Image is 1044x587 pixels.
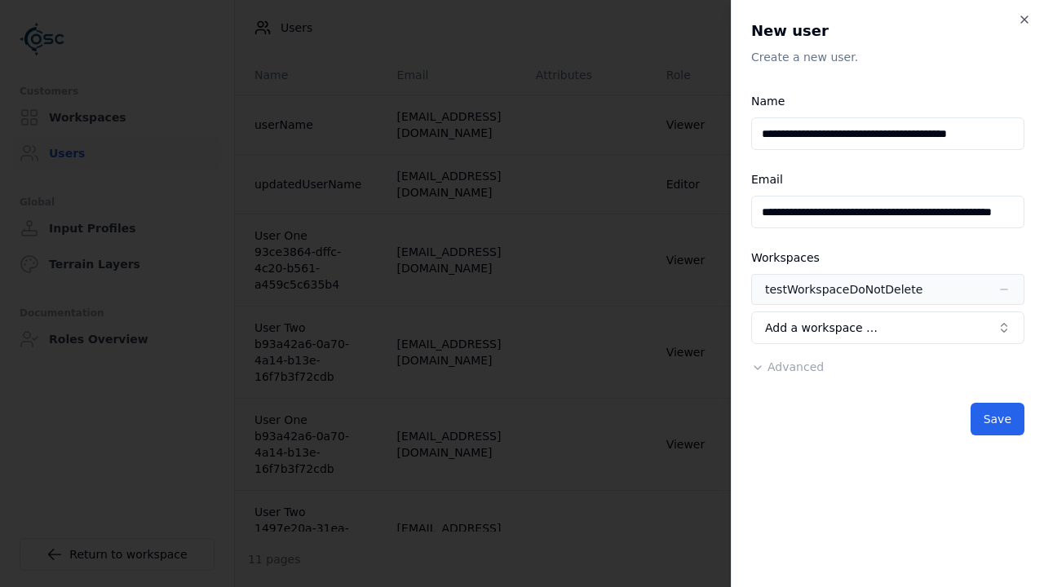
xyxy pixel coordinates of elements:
[751,359,824,375] button: Advanced
[751,173,783,186] label: Email
[971,403,1024,435] button: Save
[751,20,1024,42] h2: New user
[768,360,824,373] span: Advanced
[751,49,1024,65] p: Create a new user.
[765,320,878,336] span: Add a workspace …
[751,95,785,108] label: Name
[751,251,820,264] label: Workspaces
[765,281,922,298] div: testWorkspaceDoNotDelete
